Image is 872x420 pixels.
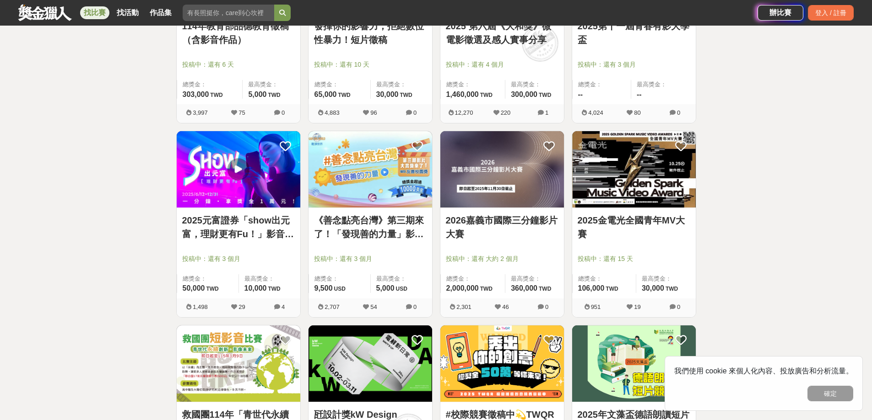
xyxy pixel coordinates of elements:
span: 65,000 [314,90,337,98]
span: 總獎金： [446,80,500,89]
span: TWD [480,92,493,98]
span: 投稿中：還有 15 天 [578,254,690,264]
span: 2,707 [325,303,340,310]
span: 0 [677,303,680,310]
span: TWD [666,286,678,292]
a: 2025 第六屆《大和獎》微電影徵選及感人實事分享 [446,19,558,47]
span: 30,000 [376,90,399,98]
a: Cover Image [309,325,432,402]
a: Cover Image [177,325,300,402]
img: Cover Image [572,325,696,402]
span: 最高獎金： [511,80,558,89]
span: 最高獎金： [637,80,690,89]
span: TWD [338,92,350,98]
a: 作品集 [146,6,175,19]
span: 2,301 [456,303,471,310]
span: 最高獎金： [244,274,295,283]
span: 75 [238,109,245,116]
span: 0 [282,109,285,116]
span: 投稿中：還有 3 個月 [314,254,427,264]
span: 投稿中：還有 6 天 [182,60,295,69]
span: 總獎金： [446,274,500,283]
span: 最高獎金： [248,80,294,89]
span: TWD [268,286,280,292]
span: 總獎金： [578,80,626,89]
span: 2,000,000 [446,284,479,292]
span: 12,270 [455,109,473,116]
span: 80 [634,109,640,116]
span: 50,000 [183,284,205,292]
a: 發揮你的影響力，拒絕數位性暴力！短片徵稿 [314,19,427,47]
span: 54 [370,303,377,310]
div: 登入 / 註冊 [808,5,854,21]
span: 總獎金： [183,274,233,283]
span: USD [334,286,346,292]
span: TWD [539,92,551,98]
span: 我們使用 cookie 來個人化內容、投放廣告和分析流量。 [674,367,853,375]
span: 總獎金： [314,80,365,89]
span: 1,460,000 [446,90,479,98]
span: -- [578,90,583,98]
span: 1,498 [193,303,208,310]
a: 辦比賽 [758,5,803,21]
span: -- [637,90,642,98]
span: TWD [268,92,280,98]
span: 9,500 [314,284,333,292]
span: 投稿中：還有 大約 2 個月 [446,254,558,264]
span: 10,000 [244,284,267,292]
span: 5,000 [248,90,266,98]
span: 30,000 [642,284,664,292]
span: 4,024 [588,109,603,116]
img: Cover Image [309,325,432,402]
img: Cover Image [177,325,300,402]
img: Cover Image [440,325,564,402]
span: 0 [413,109,417,116]
span: 總獎金： [578,274,630,283]
input: 有長照挺你，care到心坎裡！青春出手，拍出照顧 影音徵件活動 [183,5,274,21]
span: 投稿中：還有 3 個月 [578,60,690,69]
span: TWD [400,92,412,98]
span: 1 [545,109,548,116]
span: 投稿中：還有 10 天 [314,60,427,69]
span: 0 [413,303,417,310]
span: 19 [634,303,640,310]
a: 2025金電光全國青年MV大賽 [578,213,690,241]
span: USD [396,286,407,292]
span: 4 [282,303,285,310]
span: 46 [502,303,509,310]
span: 最高獎金： [642,274,690,283]
span: 220 [501,109,511,116]
span: 最高獎金： [511,274,558,283]
span: TWD [539,286,551,292]
span: 投稿中：還有 3 個月 [182,254,295,264]
span: 106,000 [578,284,605,292]
a: 2025第十一屆青春有影大學盃 [578,19,690,47]
span: 29 [238,303,245,310]
a: Cover Image [177,131,300,208]
a: Cover Image [572,325,696,402]
span: TWD [210,92,222,98]
a: 114年教育部品德教育徵稿（含影音作品） [182,19,295,47]
span: TWD [480,286,493,292]
span: 300,000 [511,90,537,98]
img: Cover Image [309,131,432,207]
a: 《善念點亮台灣》第三期來了！「發現善的⼒量」影片創作⼤賞獎 [314,213,427,241]
span: 303,000 [183,90,209,98]
span: 最高獎金： [376,80,427,89]
span: 最高獎金： [376,274,427,283]
span: 5,000 [376,284,395,292]
span: 投稿中：還有 4 個月 [446,60,558,69]
span: 951 [591,303,601,310]
a: 2026嘉義市國際三分鐘影片大賽 [446,213,558,241]
img: Cover Image [440,131,564,207]
span: 總獎金： [183,80,237,89]
span: 3,997 [193,109,208,116]
a: 2025元富證券「show出元富，理財更有Fu！」影音競賽活動 [182,213,295,241]
span: 360,000 [511,284,537,292]
span: TWD [206,286,218,292]
img: Cover Image [572,131,696,207]
a: Cover Image [440,325,564,402]
span: 0 [677,109,680,116]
